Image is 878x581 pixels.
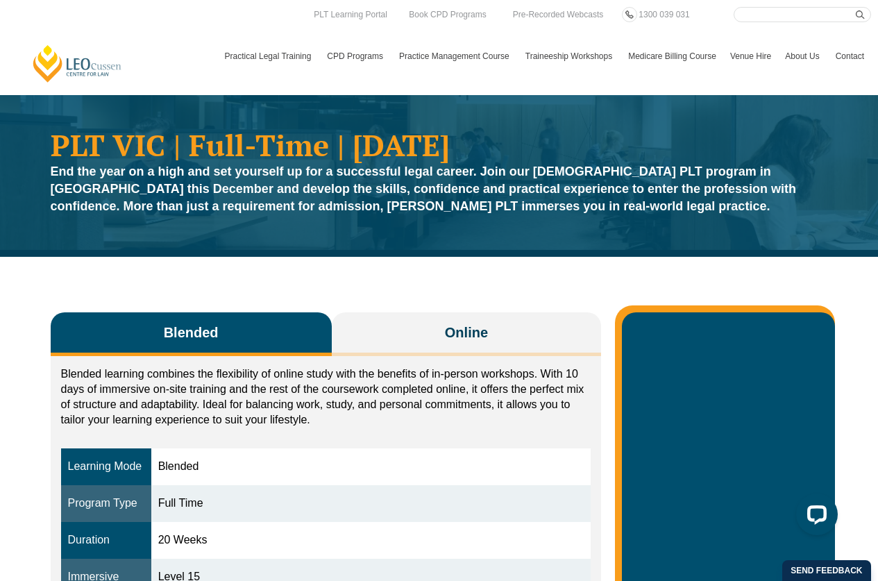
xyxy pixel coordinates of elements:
[61,367,591,428] p: Blended learning combines the flexibility of online study with the benefits of in-person workshop...
[158,496,584,512] div: Full Time
[445,323,488,342] span: Online
[68,532,144,548] div: Duration
[158,532,584,548] div: 20 Weeks
[164,323,219,342] span: Blended
[785,488,843,546] iframe: LiveChat chat widget
[392,36,518,76] a: Practice Management Course
[723,36,778,76] a: Venue Hire
[320,36,392,76] a: CPD Programs
[51,165,797,213] strong: End the year on a high and set yourself up for a successful legal career. Join our [DEMOGRAPHIC_D...
[68,459,144,475] div: Learning Mode
[518,36,621,76] a: Traineeship Workshops
[218,36,321,76] a: Practical Legal Training
[51,130,828,160] h1: PLT VIC | Full-Time | [DATE]
[778,36,828,76] a: About Us
[639,10,689,19] span: 1300 039 031
[158,459,584,475] div: Blended
[31,44,124,83] a: [PERSON_NAME] Centre for Law
[509,7,607,22] a: Pre-Recorded Webcasts
[68,496,144,512] div: Program Type
[310,7,391,22] a: PLT Learning Portal
[635,7,693,22] a: 1300 039 031
[621,36,723,76] a: Medicare Billing Course
[829,36,871,76] a: Contact
[405,7,489,22] a: Book CPD Programs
